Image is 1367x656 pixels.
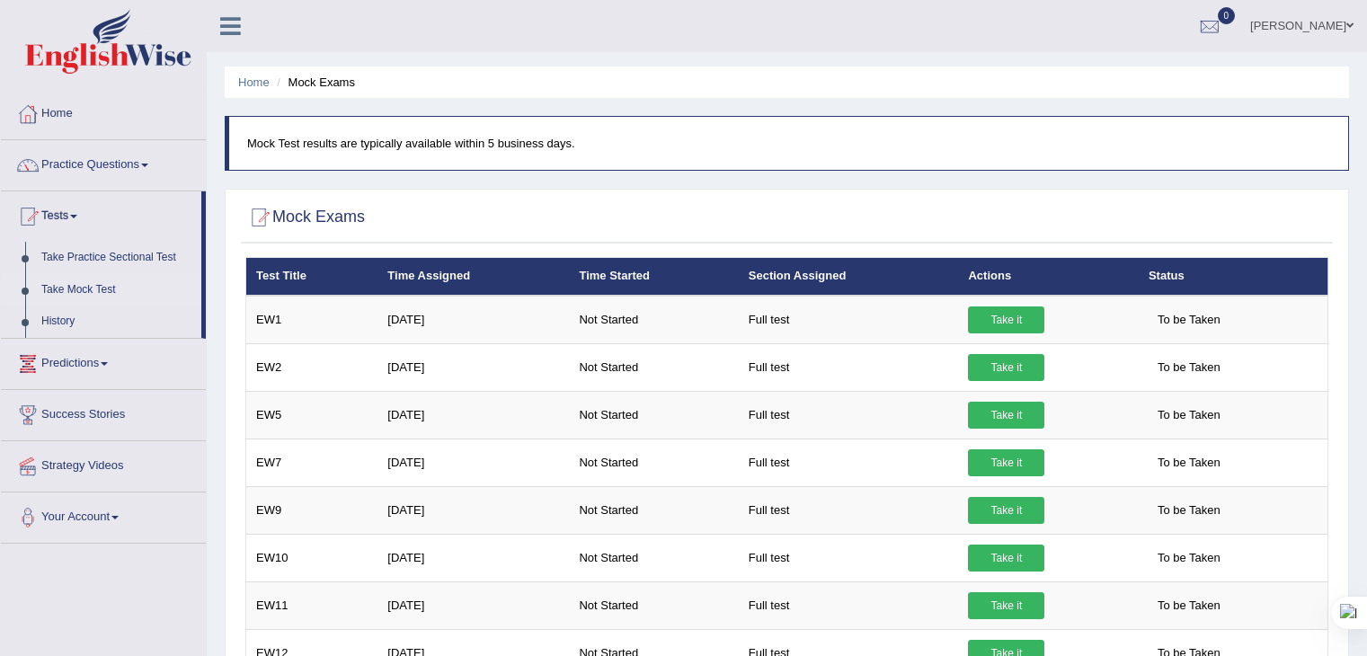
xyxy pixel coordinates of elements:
a: Take it [968,545,1044,572]
a: Your Account [1,492,206,537]
span: To be Taken [1149,497,1229,524]
a: Take it [968,306,1044,333]
td: EW5 [246,391,378,439]
td: EW11 [246,581,378,629]
td: Full test [739,486,959,534]
a: Take Practice Sectional Test [33,242,201,274]
h2: Mock Exams [245,204,365,231]
td: Not Started [569,391,738,439]
a: Take it [968,402,1044,429]
a: Success Stories [1,390,206,435]
a: Home [1,89,206,134]
li: Mock Exams [272,74,355,91]
th: Actions [958,258,1138,296]
a: Take it [968,449,1044,476]
td: Full test [739,581,959,629]
td: Full test [739,534,959,581]
span: To be Taken [1149,449,1229,476]
td: EW7 [246,439,378,486]
td: [DATE] [377,391,569,439]
td: Full test [739,391,959,439]
a: Practice Questions [1,140,206,185]
td: [DATE] [377,486,569,534]
a: Take it [968,497,1044,524]
td: Not Started [569,439,738,486]
p: Mock Test results are typically available within 5 business days. [247,135,1330,152]
th: Time Started [569,258,738,296]
span: To be Taken [1149,402,1229,429]
td: EW9 [246,486,378,534]
td: Not Started [569,534,738,581]
th: Section Assigned [739,258,959,296]
span: To be Taken [1149,306,1229,333]
a: Take it [968,592,1044,619]
td: Full test [739,343,959,391]
td: [DATE] [377,439,569,486]
a: Take it [968,354,1044,381]
a: Predictions [1,339,206,384]
a: History [33,306,201,338]
a: Take Mock Test [33,274,201,306]
td: [DATE] [377,343,569,391]
th: Test Title [246,258,378,296]
td: Full test [739,296,959,344]
span: To be Taken [1149,592,1229,619]
th: Status [1139,258,1328,296]
a: Home [238,75,270,89]
span: To be Taken [1149,354,1229,381]
td: EW10 [246,534,378,581]
th: Time Assigned [377,258,569,296]
a: Tests [1,191,201,236]
td: [DATE] [377,296,569,344]
td: Not Started [569,343,738,391]
a: Strategy Videos [1,441,206,486]
td: [DATE] [377,534,569,581]
td: Not Started [569,486,738,534]
td: Full test [739,439,959,486]
span: 0 [1218,7,1236,24]
td: [DATE] [377,581,569,629]
td: Not Started [569,296,738,344]
td: Not Started [569,581,738,629]
td: EW1 [246,296,378,344]
span: To be Taken [1149,545,1229,572]
td: EW2 [246,343,378,391]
